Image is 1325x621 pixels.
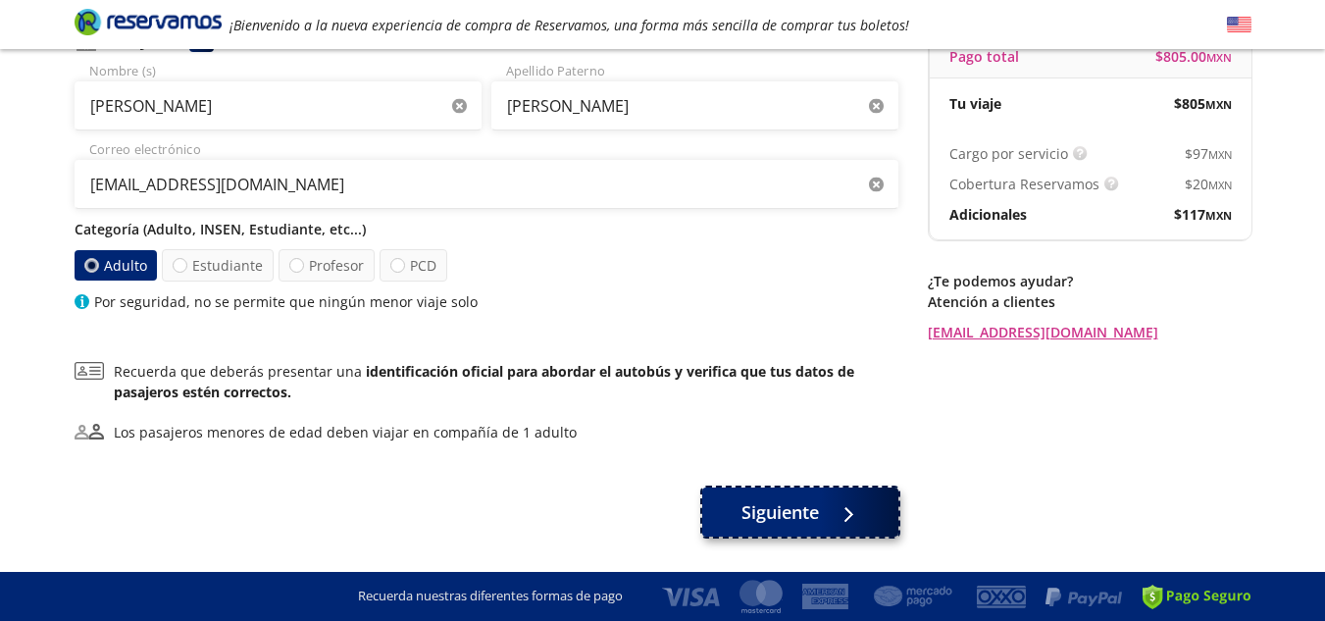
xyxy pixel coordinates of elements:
p: Por seguridad, no se permite que ningún menor viaje solo [94,291,478,312]
small: MXN [1205,97,1232,112]
span: $ 805.00 [1155,46,1232,67]
small: MXN [1206,50,1232,65]
input: Apellido Paterno [491,81,898,130]
i: Brand Logo [75,7,222,36]
div: Los pasajeros menores de edad deben viajar en compañía de 1 adulto [114,422,577,442]
label: Adulto [74,250,158,282]
label: Estudiante [162,249,274,282]
p: Recuerda que deberás presentar una [114,361,898,402]
p: Recuerda nuestras diferentes formas de pago [358,587,623,606]
button: Siguiente [702,488,898,537]
a: Brand Logo [75,7,222,42]
p: Cargo por servicio [949,143,1068,164]
p: ¿Te podemos ayudar? [928,271,1251,291]
span: $ 117 [1174,204,1232,225]
p: Tu viaje [949,93,1001,114]
button: English [1227,13,1251,37]
b: identificación oficial para abordar el autobús y verifica que tus datos de pasajeros estén correc... [114,362,854,401]
p: Pago total [949,46,1019,67]
p: Categoría (Adulto, INSEN, Estudiante, etc...) [75,219,898,239]
p: Adicionales [949,204,1027,225]
span: Siguiente [741,499,819,526]
input: Correo electrónico [75,160,898,209]
p: Cobertura Reservamos [949,174,1099,194]
small: MXN [1208,178,1232,192]
a: [EMAIL_ADDRESS][DOMAIN_NAME] [928,322,1251,342]
em: ¡Bienvenido a la nueva experiencia de compra de Reservamos, una forma más sencilla de comprar tus... [229,16,909,34]
span: $ 97 [1185,143,1232,164]
span: $ 805 [1174,93,1232,114]
small: MXN [1205,208,1232,223]
span: $ 20 [1185,174,1232,194]
label: Profesor [279,249,375,282]
p: Atención a clientes [928,291,1251,312]
small: MXN [1208,147,1232,162]
label: PCD [380,249,447,282]
input: Nombre (s) [75,81,482,130]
